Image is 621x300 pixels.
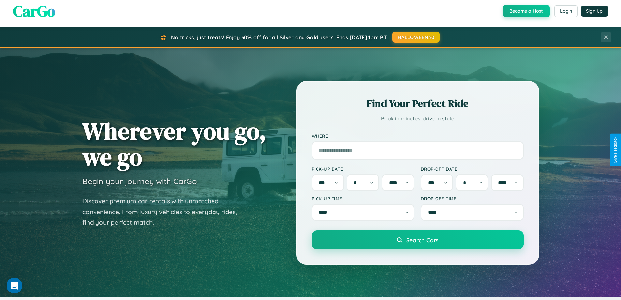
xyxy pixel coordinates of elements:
p: Book in minutes, drive in style [312,114,524,123]
p: Discover premium car rentals with unmatched convenience. From luxury vehicles to everyday rides, ... [82,196,245,228]
span: Search Cars [406,236,438,244]
label: Drop-off Time [421,196,524,201]
h1: Wherever you go, we go [82,118,266,170]
iframe: Intercom live chat [7,278,22,293]
button: HALLOWEEN30 [392,32,440,43]
button: Sign Up [581,6,608,17]
h3: Begin your journey with CarGo [82,176,197,186]
h2: Find Your Perfect Ride [312,96,524,111]
span: CarGo [13,0,55,22]
button: Become a Host [503,5,550,17]
button: Search Cars [312,230,524,249]
label: Pick-up Date [312,166,414,172]
label: Where [312,133,524,139]
span: No tricks, just treats! Enjoy 30% off for all Silver and Gold users! Ends [DATE] 1pm PT. [171,34,388,40]
div: Give Feedback [613,137,618,163]
button: Login [554,5,578,17]
label: Pick-up Time [312,196,414,201]
label: Drop-off Date [421,166,524,172]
